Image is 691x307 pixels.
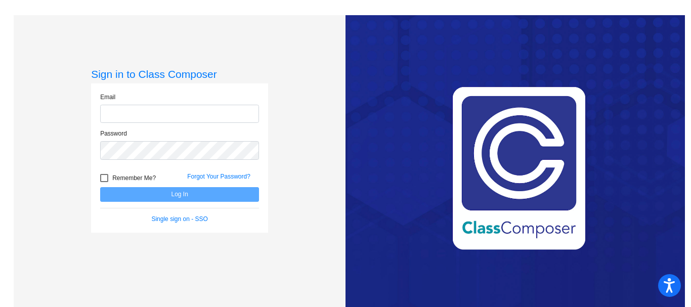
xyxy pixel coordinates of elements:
span: Remember Me? [112,172,156,184]
label: Email [100,93,115,102]
h3: Sign in to Class Composer [91,68,268,80]
label: Password [100,129,127,138]
a: Single sign on - SSO [151,215,207,223]
button: Log In [100,187,259,202]
a: Forgot Your Password? [187,173,250,180]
